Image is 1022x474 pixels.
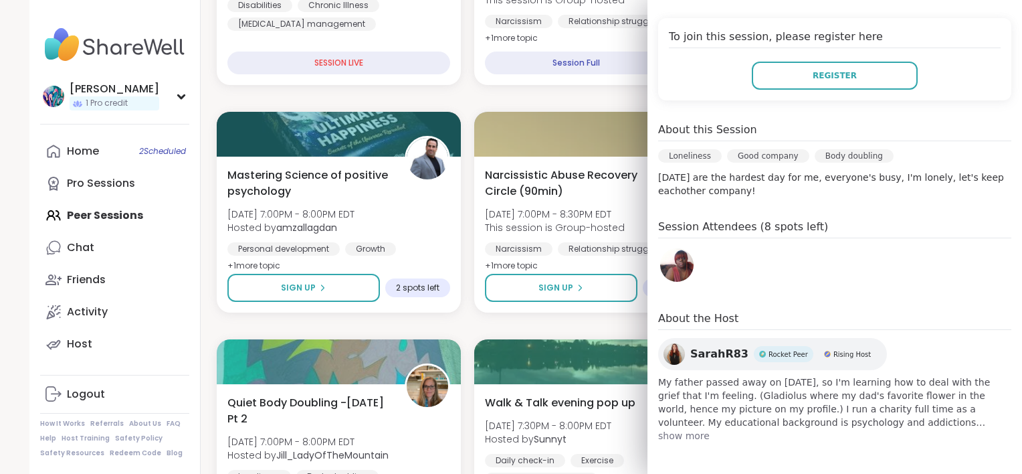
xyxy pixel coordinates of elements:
[658,171,1011,197] p: [DATE] are the hardest day for me, everyone's busy, I'm lonely, let's keep eachother company!
[485,395,635,411] span: Walk & Talk evening pop up
[40,135,189,167] a: Home2Scheduled
[40,328,189,360] a: Host
[571,454,624,467] div: Exercise
[658,376,1011,429] span: My father passed away on [DATE], so I'm learning how to deal with the grief that I'm feeling. (Gl...
[129,419,161,428] a: About Us
[485,52,668,74] div: Session Full
[276,449,389,462] b: Jill_LadyOfTheMountain
[485,221,625,234] span: This session is Group-hosted
[660,248,694,282] img: mwanabe3
[227,395,390,427] span: Quiet Body Doubling -[DATE] Pt 2
[407,366,448,407] img: Jill_LadyOfTheMountain
[227,221,354,234] span: Hosted by
[752,62,918,90] button: Register
[538,282,573,294] span: Sign Up
[227,167,390,200] span: Mastering Science of positive psychology
[227,435,389,449] span: [DATE] 7:00PM - 8:00PM EDT
[658,338,887,370] a: SarahR83SarahR83Rocket PeerRocket PeerRising HostRising Host
[485,274,637,302] button: Sign Up
[227,17,376,31] div: [MEDICAL_DATA] management
[67,144,99,159] div: Home
[534,432,567,446] b: Sunnyt
[40,419,85,428] a: How It Works
[90,419,124,428] a: Referrals
[815,149,894,163] div: Body doubling
[227,52,450,74] div: SESSION LIVE
[115,434,163,443] a: Safety Policy
[485,432,611,446] span: Hosted by
[658,219,1011,238] h4: Session Attendees (8 spots left)
[663,343,685,365] img: SarahR83
[485,208,625,221] span: [DATE] 7:00PM - 8:30PM EDT
[227,208,354,221] span: [DATE] 7:00PM - 8:00PM EDT
[40,232,189,264] a: Chat
[276,221,337,234] b: amzallagdan
[558,15,671,28] div: Relationship struggles
[110,449,161,458] a: Redeem Code
[67,305,108,319] div: Activity
[62,434,110,443] a: Host Training
[658,311,1011,330] h4: About the Host
[167,449,183,458] a: Blog
[813,70,857,82] span: Register
[690,346,748,362] span: SarahR83
[759,351,766,358] img: Rocket Peer
[485,454,565,467] div: Daily check-in
[139,146,186,157] span: 2 Scheduled
[407,138,448,179] img: amzallagdan
[167,419,181,428] a: FAQ
[485,419,611,432] span: [DATE] 7:30PM - 8:00PM EDT
[658,149,722,163] div: Loneliness
[67,240,94,255] div: Chat
[824,351,831,358] img: Rising Host
[86,98,128,109] span: 1 Pro credit
[727,149,809,163] div: Good company
[658,246,696,284] a: mwanabe3
[669,29,1001,48] h4: To join this session, please register here
[40,167,189,200] a: Pro Sessions
[40,449,104,458] a: Safety Resources
[227,449,389,462] span: Hosted by
[67,272,106,287] div: Friends
[558,242,671,256] div: Relationship struggles
[658,429,1011,443] span: show more
[70,82,159,96] div: [PERSON_NAME]
[658,122,757,138] h4: About this Session
[227,242,340,256] div: Personal development
[227,274,380,302] button: Sign Up
[40,434,56,443] a: Help
[43,86,64,107] img: hollyjanicki
[485,167,647,200] span: Narcissistic Abuse Recovery Circle (90min)
[281,282,316,294] span: Sign Up
[485,15,552,28] div: Narcissism
[67,387,105,402] div: Logout
[396,283,439,293] span: 2 spots left
[40,378,189,410] a: Logout
[40,264,189,296] a: Friends
[40,296,189,328] a: Activity
[769,349,808,360] span: Rocket Peer
[67,337,92,351] div: Host
[67,176,135,191] div: Pro Sessions
[40,21,189,68] img: ShareWell Nav Logo
[833,349,871,360] span: Rising Host
[485,242,552,256] div: Narcissism
[345,242,396,256] div: Growth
